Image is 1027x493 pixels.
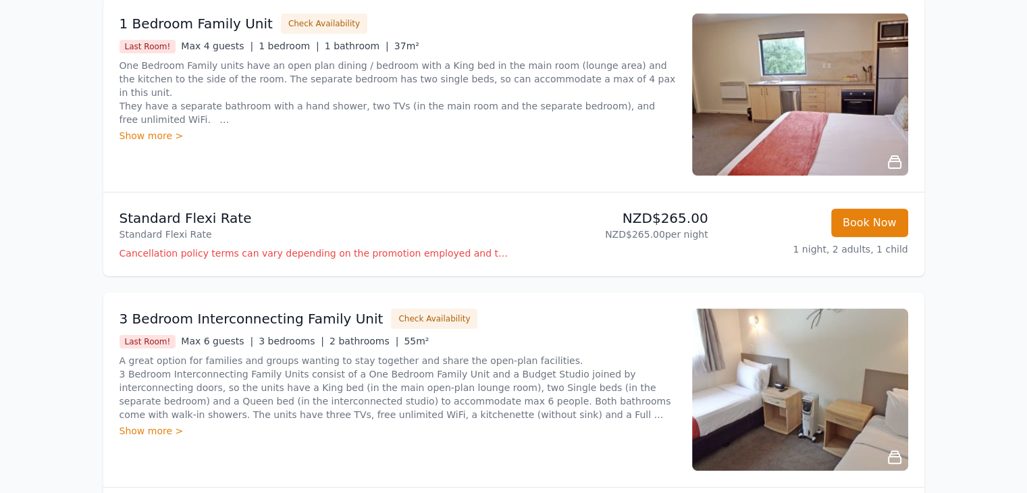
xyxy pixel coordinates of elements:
[120,40,176,53] span: Last Room!
[181,336,253,346] span: Max 6 guests |
[181,41,253,51] span: Max 4 guests |
[120,209,508,228] p: Standard Flexi Rate
[281,14,367,34] button: Check Availability
[120,129,676,142] div: Show more >
[519,228,708,241] p: NZD$265.00 per night
[404,336,429,346] span: 55m²
[259,336,324,346] span: 3 bedrooms |
[831,209,908,237] button: Book Now
[259,41,319,51] span: 1 bedroom |
[120,228,508,241] p: Standard Flexi Rate
[519,209,708,228] p: NZD$265.00
[120,14,273,33] h3: 1 Bedroom Family Unit
[330,336,398,346] span: 2 bathrooms |
[719,242,908,256] p: 1 night, 2 adults, 1 child
[120,309,384,328] h3: 3 Bedroom Interconnecting Family Unit
[120,246,508,260] p: Cancellation policy terms can vary depending on the promotion employed and the time of stay of th...
[120,354,676,421] p: A great option for families and groups wanting to stay together and share the open-plan facilitie...
[120,424,676,438] div: Show more >
[325,41,389,51] span: 1 bathroom |
[120,335,176,348] span: Last Room!
[391,309,477,329] button: Check Availability
[120,59,676,126] p: One Bedroom Family units have an open plan dining / bedroom with a King bed in the main room (lou...
[394,41,419,51] span: 37m²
